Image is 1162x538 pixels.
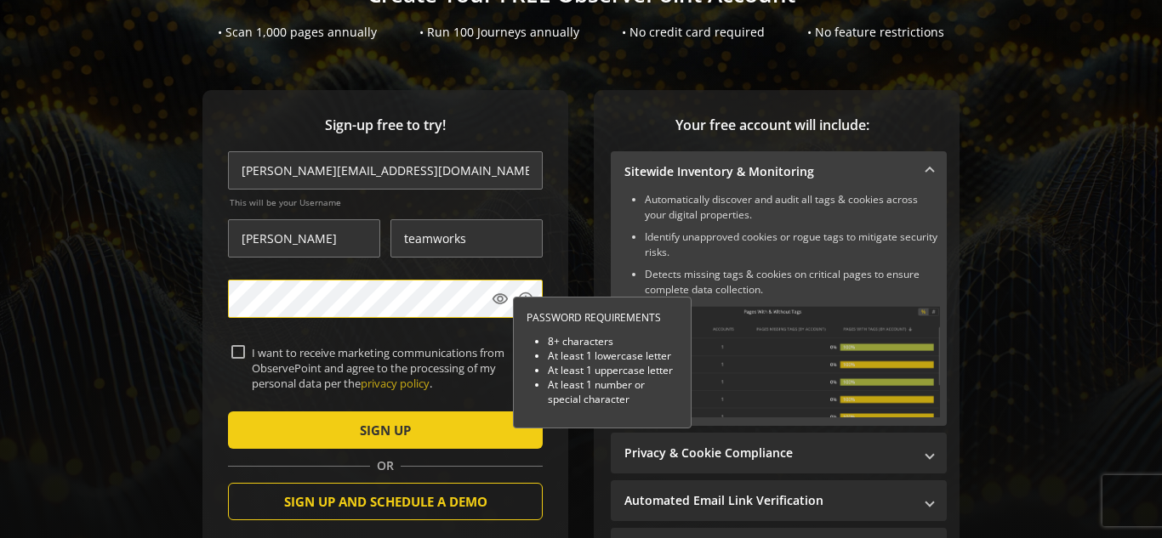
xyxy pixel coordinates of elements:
[622,24,765,41] div: • No credit card required
[492,291,509,308] mat-icon: visibility
[611,480,947,521] mat-expansion-panel-header: Automated Email Link Verification
[218,24,377,41] div: • Scan 1,000 pages annually
[360,415,411,445] span: SIGN UP
[548,348,678,363] li: At least 1 lowercase letter
[807,24,944,41] div: • No feature restrictions
[245,345,539,392] label: I want to receive marketing communications from ObservePoint and agree to the processing of my pe...
[611,151,947,192] mat-expansion-panel-header: Sitewide Inventory & Monitoring
[361,376,430,391] a: privacy policy
[419,24,579,41] div: • Run 100 Journeys annually
[228,219,380,258] input: First Name *
[624,492,913,509] mat-panel-title: Automated Email Link Verification
[230,196,543,208] span: This will be your Username
[228,411,543,449] button: SIGN UP
[611,433,947,473] mat-expansion-panel-header: Privacy & Cookie Compliance
[370,457,401,474] span: OR
[624,445,913,462] mat-panel-title: Privacy & Cookie Compliance
[611,116,934,135] span: Your free account will include:
[645,267,940,297] li: Detects missing tags & cookies on critical pages to ensure complete data collection.
[548,363,678,377] li: At least 1 uppercase letter
[390,219,543,258] input: Last Name *
[618,306,940,417] img: Sitewide Inventory & Monitoring
[624,163,913,180] mat-panel-title: Sitewide Inventory & Monitoring
[527,310,678,325] div: PASSWORD REQUIREMENTS
[228,483,543,520] button: SIGN UP AND SCHEDULE A DEMO
[611,192,947,426] div: Sitewide Inventory & Monitoring
[645,229,940,260] li: Identify unapproved cookies or rogue tags to mitigate security risks.
[645,192,940,223] li: Automatically discover and audit all tags & cookies across your digital properties.
[548,334,678,348] li: 8+ characters
[548,377,678,406] li: At least 1 number or special character
[228,116,543,135] span: Sign-up free to try!
[228,151,543,190] input: Email Address (name@work-email.com) *
[284,486,487,517] span: SIGN UP AND SCHEDULE A DEMO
